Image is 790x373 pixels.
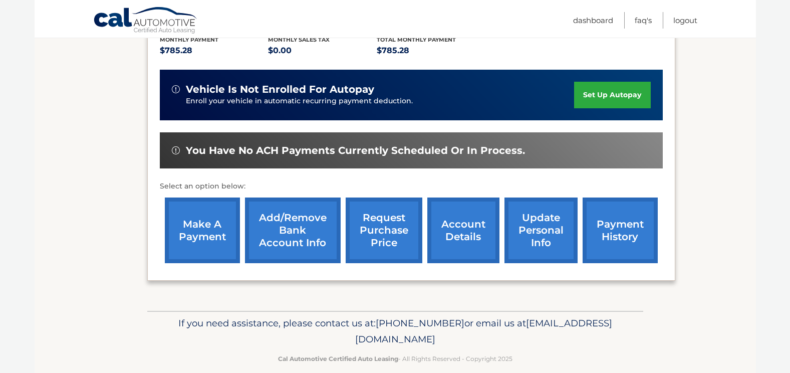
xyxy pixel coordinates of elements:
[160,44,269,58] p: $785.28
[186,96,575,107] p: Enroll your vehicle in automatic recurring payment deduction.
[376,317,464,329] span: [PHONE_NUMBER]
[377,44,485,58] p: $785.28
[154,315,637,347] p: If you need assistance, please contact us at: or email us at
[268,36,330,43] span: Monthly sales Tax
[93,7,198,36] a: Cal Automotive
[186,144,525,157] span: You have no ACH payments currently scheduled or in process.
[160,36,218,43] span: Monthly Payment
[154,353,637,364] p: - All Rights Reserved - Copyright 2025
[573,12,613,29] a: Dashboard
[172,85,180,93] img: alert-white.svg
[278,355,398,362] strong: Cal Automotive Certified Auto Leasing
[186,83,374,96] span: vehicle is not enrolled for autopay
[172,146,180,154] img: alert-white.svg
[160,180,663,193] p: Select an option below:
[245,198,341,263] a: Add/Remove bank account info
[583,198,658,263] a: payment history
[346,198,422,263] a: request purchase price
[504,198,578,263] a: update personal info
[165,198,240,263] a: make a payment
[268,44,377,58] p: $0.00
[355,317,612,345] span: [EMAIL_ADDRESS][DOMAIN_NAME]
[427,198,499,263] a: account details
[574,82,650,108] a: set up autopay
[635,12,652,29] a: FAQ's
[377,36,456,43] span: Total Monthly Payment
[673,12,697,29] a: Logout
